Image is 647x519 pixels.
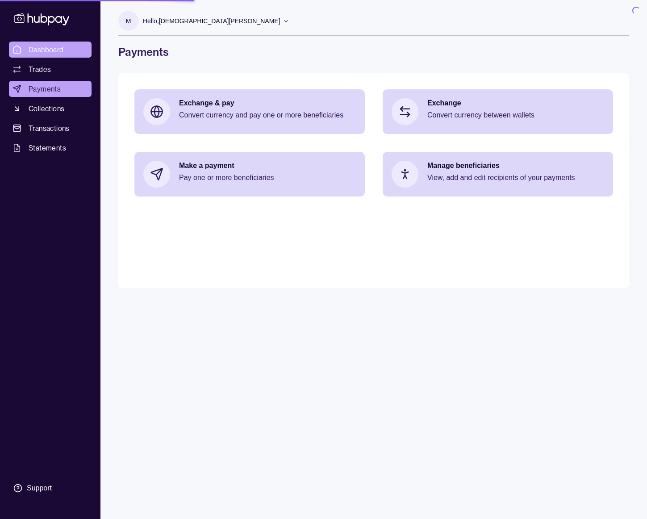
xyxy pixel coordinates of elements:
[427,110,604,120] p: Convert currency between wallets
[29,84,61,94] span: Payments
[134,152,365,197] a: Make a paymentPay one or more beneficiaries
[29,123,70,134] span: Transactions
[383,89,613,134] a: ExchangeConvert currency between wallets
[143,16,280,26] p: Hello, [DEMOGRAPHIC_DATA][PERSON_NAME]
[118,45,629,59] h1: Payments
[9,479,92,498] a: Support
[179,98,356,108] p: Exchange & pay
[9,140,92,156] a: Statements
[27,483,52,493] div: Support
[427,173,604,183] p: View, add and edit recipients of your payments
[9,42,92,58] a: Dashboard
[29,44,64,55] span: Dashboard
[9,61,92,77] a: Trades
[427,161,604,171] p: Manage beneficiaries
[179,173,356,183] p: Pay one or more beneficiaries
[383,152,613,197] a: Manage beneficiariesView, add and edit recipients of your payments
[29,64,51,75] span: Trades
[179,161,356,171] p: Make a payment
[9,100,92,117] a: Collections
[29,142,66,153] span: Statements
[29,103,64,114] span: Collections
[126,16,131,26] p: M
[179,110,356,120] p: Convert currency and pay one or more beneficiaries
[9,120,92,136] a: Transactions
[134,89,365,134] a: Exchange & payConvert currency and pay one or more beneficiaries
[9,81,92,97] a: Payments
[427,98,604,108] p: Exchange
